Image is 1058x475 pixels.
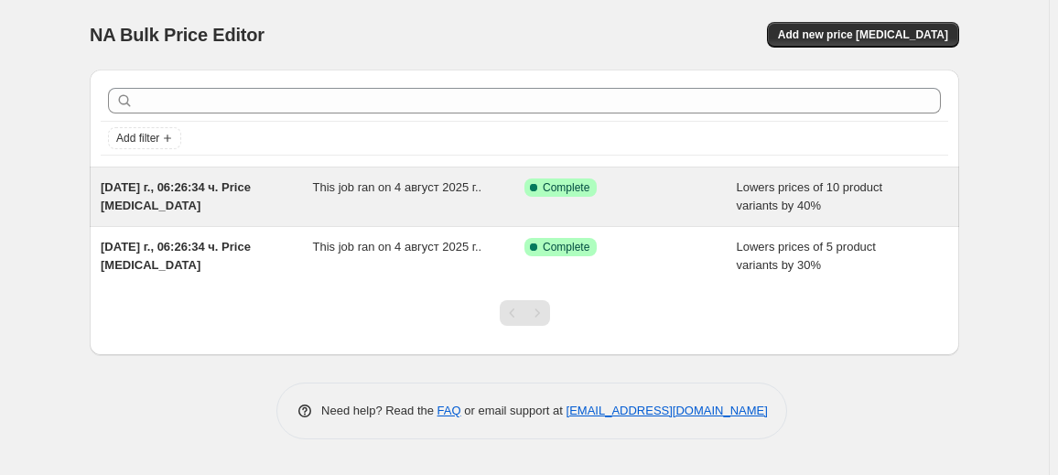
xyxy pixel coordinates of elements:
span: Need help? Read the [321,404,437,417]
button: Add new price [MEDICAL_DATA] [767,22,959,48]
button: Add filter [108,127,181,149]
span: Add filter [116,131,159,146]
span: or email support at [461,404,567,417]
span: This job ran on 4 август 2025 г.. [313,180,482,194]
span: Lowers prices of 10 product variants by 40% [737,180,883,212]
span: Complete [543,240,589,254]
span: Add new price [MEDICAL_DATA] [778,27,948,42]
span: [DATE] г., 06:26:34 ч. Price [MEDICAL_DATA] [101,180,251,212]
a: FAQ [437,404,461,417]
span: NA Bulk Price Editor [90,25,264,45]
span: This job ran on 4 август 2025 г.. [313,240,482,254]
span: Lowers prices of 5 product variants by 30% [737,240,876,272]
span: [DATE] г., 06:26:34 ч. Price [MEDICAL_DATA] [101,240,251,272]
nav: Pagination [500,300,550,326]
a: [EMAIL_ADDRESS][DOMAIN_NAME] [567,404,768,417]
span: Complete [543,180,589,195]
